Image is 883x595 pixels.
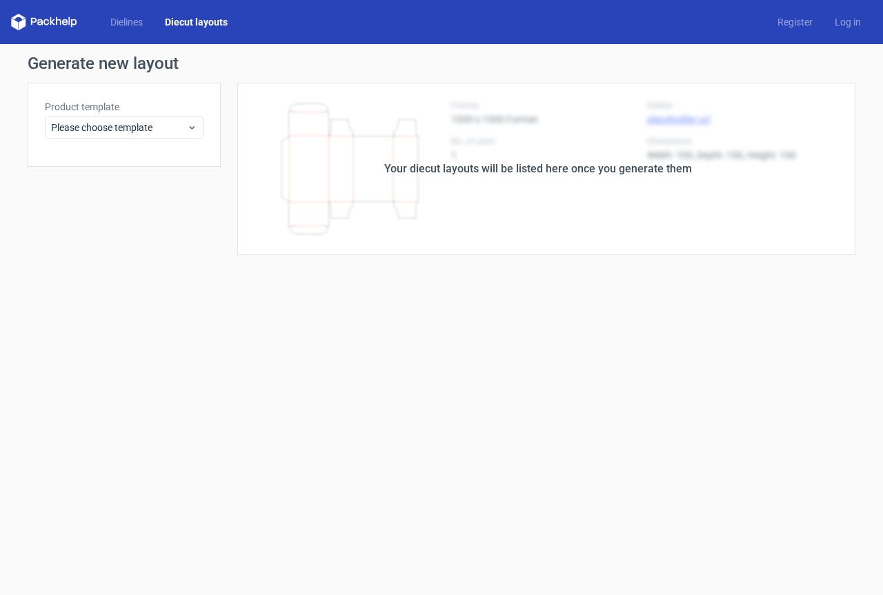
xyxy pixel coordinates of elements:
span: Please choose template [51,121,187,134]
a: Register [766,15,824,29]
a: Dielines [99,15,154,29]
h1: Generate new layout [28,55,855,72]
label: Product template [45,100,204,114]
div: Your diecut layouts will be listed here once you generate them [384,161,692,177]
a: Log in [824,15,872,29]
a: Diecut layouts [154,15,239,29]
